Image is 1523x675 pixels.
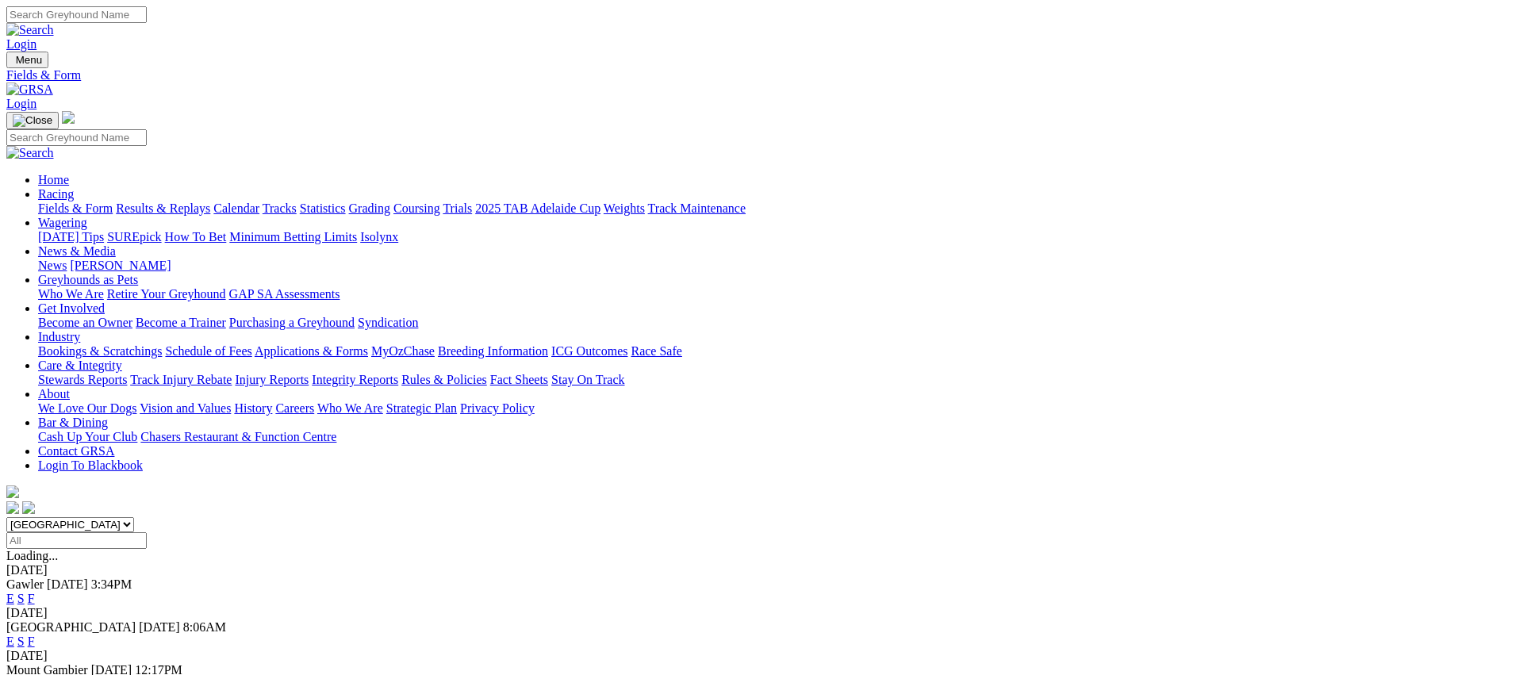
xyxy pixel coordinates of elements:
[38,387,70,401] a: About
[38,216,87,229] a: Wagering
[6,129,147,146] input: Search
[38,230,104,244] a: [DATE] Tips
[358,316,418,329] a: Syndication
[107,230,161,244] a: SUREpick
[317,401,383,415] a: Who We Are
[275,401,314,415] a: Careers
[140,401,231,415] a: Vision and Values
[229,230,357,244] a: Minimum Betting Limits
[6,82,53,97] img: GRSA
[6,532,147,549] input: Select date
[551,373,624,386] a: Stay On Track
[38,287,1517,301] div: Greyhounds as Pets
[38,373,1517,387] div: Care & Integrity
[17,592,25,605] a: S
[312,373,398,386] a: Integrity Reports
[551,344,627,358] a: ICG Outcomes
[139,620,180,634] span: [DATE]
[6,577,44,591] span: Gawler
[263,201,297,215] a: Tracks
[38,430,137,443] a: Cash Up Your Club
[62,111,75,124] img: logo-grsa-white.png
[6,97,36,110] a: Login
[38,201,113,215] a: Fields & Form
[38,458,143,472] a: Login To Blackbook
[38,244,116,258] a: News & Media
[38,187,74,201] a: Racing
[183,620,226,634] span: 8:06AM
[349,201,390,215] a: Grading
[38,344,162,358] a: Bookings & Scratchings
[70,259,171,272] a: [PERSON_NAME]
[6,592,14,605] a: E
[38,344,1517,359] div: Industry
[6,52,48,68] button: Toggle navigation
[401,373,487,386] a: Rules & Policies
[38,273,138,286] a: Greyhounds as Pets
[6,549,58,562] span: Loading...
[360,230,398,244] a: Isolynx
[28,635,35,648] a: F
[38,359,122,372] a: Care & Integrity
[235,373,309,386] a: Injury Reports
[6,68,1517,82] a: Fields & Form
[165,344,251,358] a: Schedule of Fees
[386,401,457,415] a: Strategic Plan
[136,316,226,329] a: Become a Trainer
[393,201,440,215] a: Coursing
[6,635,14,648] a: E
[234,401,272,415] a: History
[17,635,25,648] a: S
[438,344,548,358] a: Breeding Information
[38,287,104,301] a: Who We Are
[6,6,147,23] input: Search
[38,259,67,272] a: News
[255,344,368,358] a: Applications & Forms
[38,430,1517,444] div: Bar & Dining
[229,287,340,301] a: GAP SA Assessments
[213,201,259,215] a: Calendar
[300,201,346,215] a: Statistics
[6,112,59,129] button: Toggle navigation
[6,37,36,51] a: Login
[371,344,435,358] a: MyOzChase
[443,201,472,215] a: Trials
[38,173,69,186] a: Home
[38,316,1517,330] div: Get Involved
[38,301,105,315] a: Get Involved
[28,592,35,605] a: F
[116,201,210,215] a: Results & Replays
[38,330,80,343] a: Industry
[6,606,1517,620] div: [DATE]
[604,201,645,215] a: Weights
[13,114,52,127] img: Close
[38,316,132,329] a: Become an Owner
[6,146,54,160] img: Search
[165,230,227,244] a: How To Bet
[6,501,19,514] img: facebook.svg
[6,23,54,37] img: Search
[22,501,35,514] img: twitter.svg
[140,430,336,443] a: Chasers Restaurant & Function Centre
[38,201,1517,216] div: Racing
[38,444,114,458] a: Contact GRSA
[91,577,132,591] span: 3:34PM
[6,563,1517,577] div: [DATE]
[38,401,1517,416] div: About
[6,620,136,634] span: [GEOGRAPHIC_DATA]
[38,259,1517,273] div: News & Media
[490,373,548,386] a: Fact Sheets
[631,344,681,358] a: Race Safe
[475,201,600,215] a: 2025 TAB Adelaide Cup
[38,416,108,429] a: Bar & Dining
[229,316,355,329] a: Purchasing a Greyhound
[47,577,88,591] span: [DATE]
[38,401,136,415] a: We Love Our Dogs
[16,54,42,66] span: Menu
[6,649,1517,663] div: [DATE]
[107,287,226,301] a: Retire Your Greyhound
[6,485,19,498] img: logo-grsa-white.png
[648,201,746,215] a: Track Maintenance
[38,373,127,386] a: Stewards Reports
